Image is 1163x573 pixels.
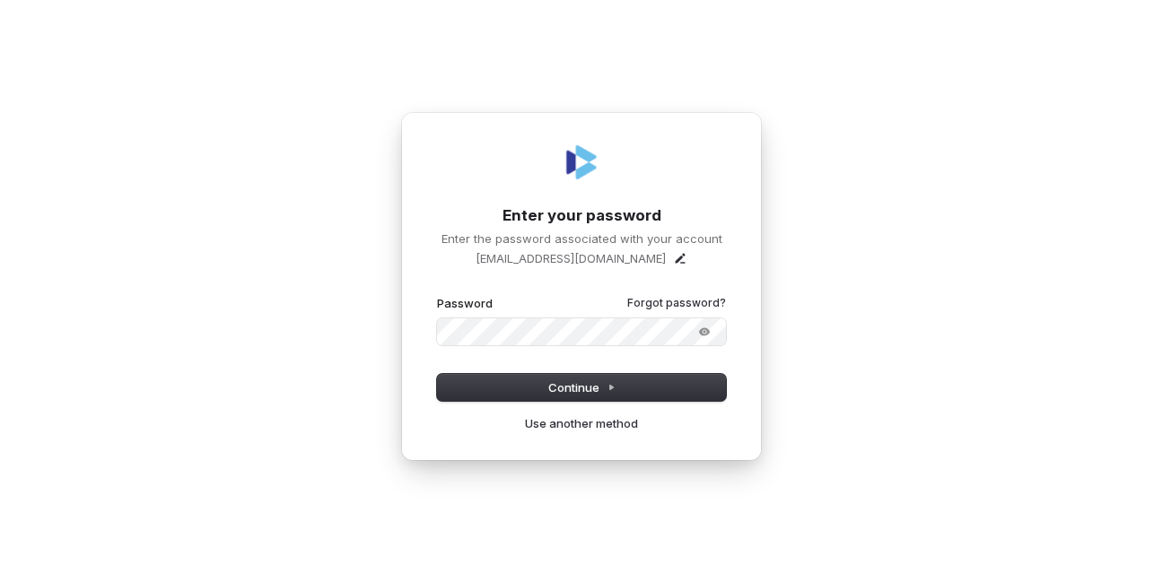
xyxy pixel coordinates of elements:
p: [EMAIL_ADDRESS][DOMAIN_NAME] [476,250,666,266]
label: Password [437,295,493,311]
a: Use another method [525,415,638,431]
button: Show password [686,321,722,343]
a: Forgot password? [627,296,726,310]
h1: Enter your password [437,205,726,227]
img: Coverbase [560,141,603,184]
button: Continue [437,374,726,401]
button: Edit [673,251,687,265]
p: Enter the password associated with your account [437,230,726,247]
span: Continue [548,379,616,395]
